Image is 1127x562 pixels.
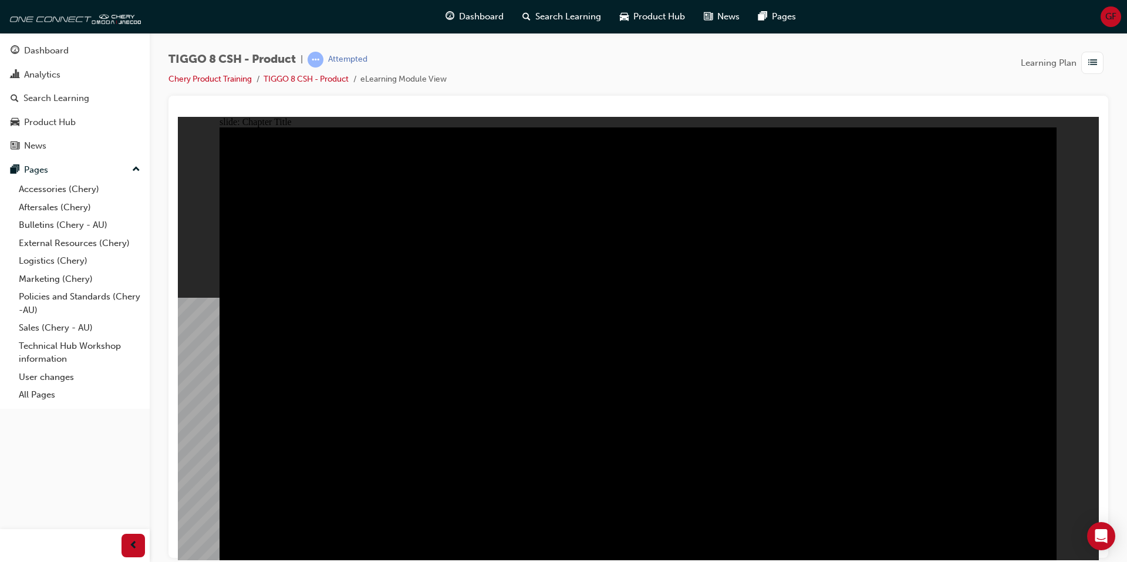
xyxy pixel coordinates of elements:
[14,368,145,386] a: User changes
[5,112,145,133] a: Product Hub
[14,216,145,234] a: Bulletins (Chery - AU)
[14,288,145,319] a: Policies and Standards (Chery -AU)
[772,10,796,23] span: Pages
[535,10,601,23] span: Search Learning
[24,163,48,177] div: Pages
[14,198,145,217] a: Aftersales (Chery)
[5,88,145,109] a: Search Learning
[360,73,447,86] li: eLearning Module View
[5,135,145,157] a: News
[14,386,145,404] a: All Pages
[1105,10,1116,23] span: GF
[717,10,740,23] span: News
[5,64,145,86] a: Analytics
[308,52,323,68] span: learningRecordVerb_ATTEMPT-icon
[11,165,19,176] span: pages-icon
[513,5,610,29] a: search-iconSearch Learning
[24,139,46,153] div: News
[24,116,76,129] div: Product Hub
[5,159,145,181] button: Pages
[5,40,145,62] a: Dashboard
[129,539,138,553] span: prev-icon
[446,9,454,24] span: guage-icon
[522,9,531,24] span: search-icon
[132,162,140,177] span: up-icon
[459,10,504,23] span: Dashboard
[633,10,685,23] span: Product Hub
[24,44,69,58] div: Dashboard
[168,53,296,66] span: TIGGO 8 CSH - Product
[704,9,713,24] span: news-icon
[694,5,749,29] a: news-iconNews
[24,68,60,82] div: Analytics
[5,38,145,159] button: DashboardAnalyticsSearch LearningProduct HubNews
[14,270,145,288] a: Marketing (Chery)
[11,117,19,128] span: car-icon
[6,5,141,28] img: oneconnect
[1021,52,1108,74] button: Learning Plan
[11,70,19,80] span: chart-icon
[168,74,252,84] a: Chery Product Training
[1021,56,1077,70] span: Learning Plan
[1088,56,1097,70] span: list-icon
[23,92,89,105] div: Search Learning
[749,5,805,29] a: pages-iconPages
[11,46,19,56] span: guage-icon
[610,5,694,29] a: car-iconProduct Hub
[1087,522,1115,550] div: Open Intercom Messenger
[620,9,629,24] span: car-icon
[758,9,767,24] span: pages-icon
[14,180,145,198] a: Accessories (Chery)
[14,319,145,337] a: Sales (Chery - AU)
[14,252,145,270] a: Logistics (Chery)
[1101,6,1121,27] button: GF
[328,54,367,65] div: Attempted
[11,93,19,104] span: search-icon
[436,5,513,29] a: guage-iconDashboard
[264,74,349,84] a: TIGGO 8 CSH - Product
[14,337,145,368] a: Technical Hub Workshop information
[14,234,145,253] a: External Resources (Chery)
[11,141,19,152] span: news-icon
[301,53,303,66] span: |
